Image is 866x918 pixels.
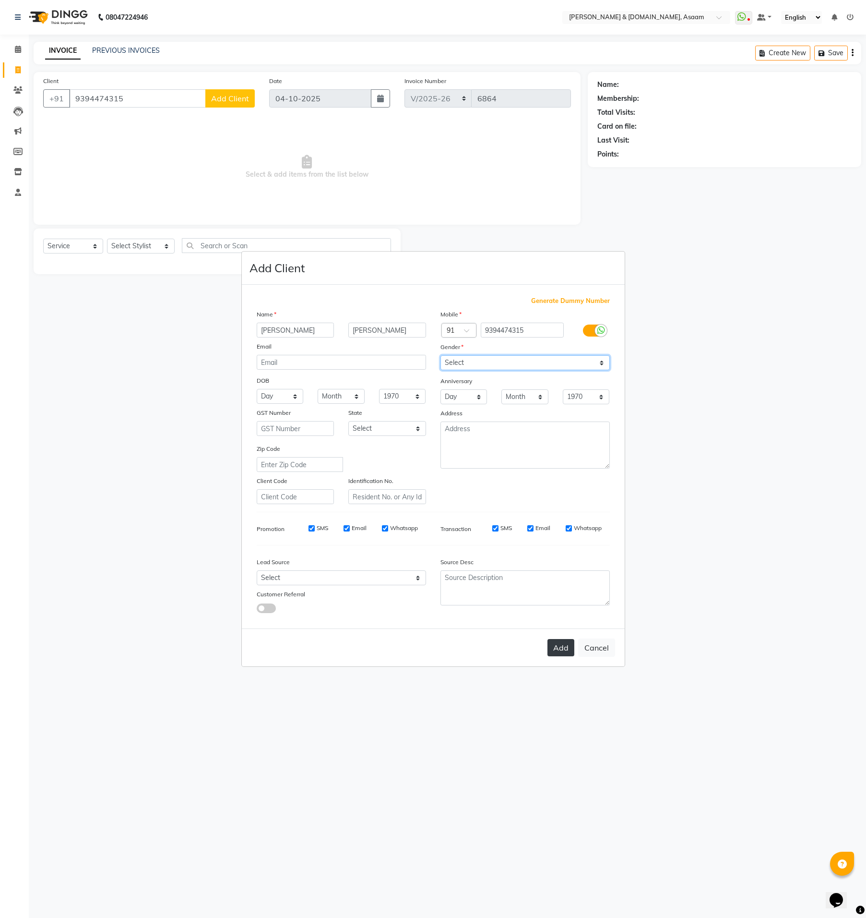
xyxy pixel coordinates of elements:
[390,524,418,532] label: Whatsapp
[317,524,328,532] label: SMS
[257,558,290,567] label: Lead Source
[481,323,564,338] input: Mobile
[574,524,602,532] label: Whatsapp
[257,376,269,385] label: DOB
[257,409,291,417] label: GST Number
[257,310,276,319] label: Name
[257,421,334,436] input: GST Number
[440,558,474,567] label: Source Desc
[257,489,334,504] input: Client Code
[826,880,856,908] iframe: chat widget
[535,524,550,532] label: Email
[257,342,272,351] label: Email
[257,355,426,370] input: Email
[257,323,334,338] input: First Name
[352,524,367,532] label: Email
[257,477,287,485] label: Client Code
[348,477,393,485] label: Identification No.
[440,377,472,386] label: Anniversary
[257,457,343,472] input: Enter Zip Code
[440,343,463,351] label: Gender
[547,639,574,656] button: Add
[440,525,471,533] label: Transaction
[257,590,305,599] label: Customer Referral
[348,323,426,338] input: Last Name
[348,489,426,504] input: Resident No. or Any Id
[440,409,463,418] label: Address
[531,296,610,306] span: Generate Dummy Number
[257,525,285,533] label: Promotion
[440,310,462,319] label: Mobile
[348,409,362,417] label: State
[578,639,615,657] button: Cancel
[257,445,280,453] label: Zip Code
[500,524,512,532] label: SMS
[249,259,305,277] h4: Add Client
